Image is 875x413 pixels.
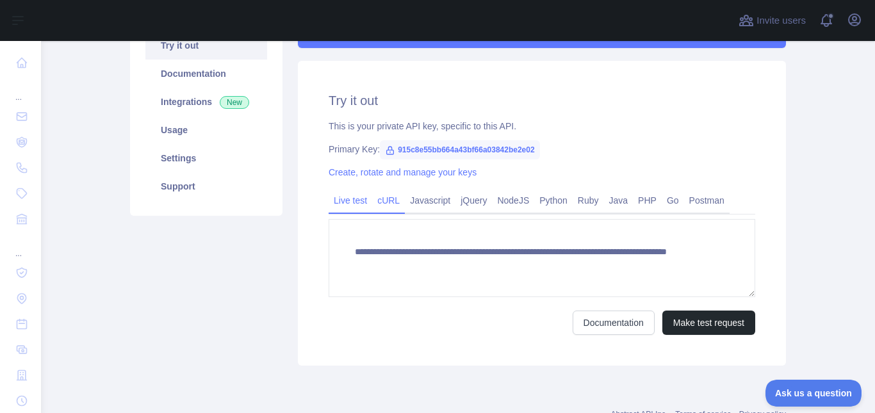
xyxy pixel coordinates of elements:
[145,88,267,116] a: Integrations New
[10,77,31,102] div: ...
[765,380,862,407] iframe: Toggle Customer Support
[145,60,267,88] a: Documentation
[329,92,755,109] h2: Try it out
[329,190,372,211] a: Live test
[329,167,477,177] a: Create, rotate and manage your keys
[455,190,492,211] a: jQuery
[10,233,31,259] div: ...
[372,190,405,211] a: cURL
[604,190,634,211] a: Java
[220,96,249,109] span: New
[662,311,755,335] button: Make test request
[573,311,655,335] a: Documentation
[380,140,540,159] span: 915c8e55bb664a43bf66a03842be2e02
[492,190,534,211] a: NodeJS
[573,190,604,211] a: Ruby
[145,144,267,172] a: Settings
[145,31,267,60] a: Try it out
[405,190,455,211] a: Javascript
[329,120,755,133] div: This is your private API key, specific to this API.
[145,116,267,144] a: Usage
[662,190,684,211] a: Go
[684,190,730,211] a: Postman
[633,190,662,211] a: PHP
[736,10,808,31] button: Invite users
[534,190,573,211] a: Python
[145,172,267,200] a: Support
[756,13,806,28] span: Invite users
[329,143,755,156] div: Primary Key:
